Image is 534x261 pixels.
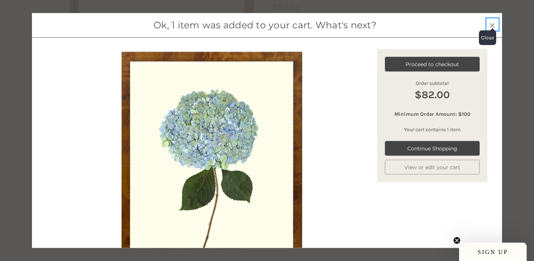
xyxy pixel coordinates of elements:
p: Your cart contains 1 item [385,125,480,133]
div: Order subtotal [385,79,480,102]
span: × [489,17,495,31]
button: Close teaser [453,237,461,244]
p: Minimum Order Amount: $100 [385,110,480,118]
a: Proceed to checkout [385,57,480,72]
div: SIGN UPClose teaser [459,243,527,261]
strong: $82.00 [385,87,480,102]
a: Continue Shopping [385,141,480,155]
span: SIGN UP [478,249,508,255]
a: View or edit your cart [385,160,480,174]
h1: Ok, 1 item was added to your cart. What's next? [44,18,487,32]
